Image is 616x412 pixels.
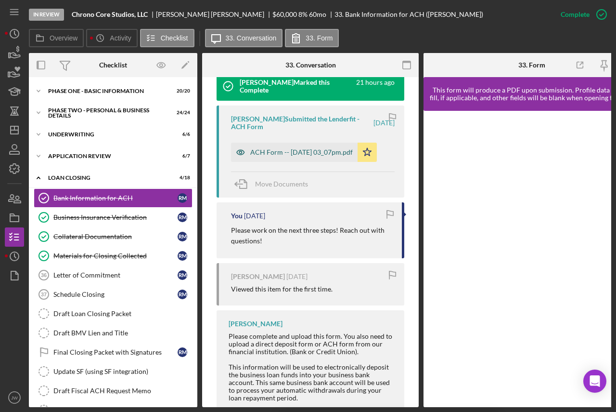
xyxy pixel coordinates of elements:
button: 33. Conversation [205,29,283,47]
div: Checklist [99,61,127,69]
div: Collateral Documentation [53,233,178,240]
div: Materials for Closing Collected [53,252,178,260]
div: 4 / 18 [173,175,190,181]
div: Application Review [48,153,166,159]
div: R M [178,290,187,299]
label: Activity [110,34,131,42]
div: Underwriting [48,132,166,137]
div: 6 / 7 [173,153,190,159]
a: 36Letter of CommitmentRM [34,266,192,285]
time: 2025-10-07 19:07 [373,119,395,127]
label: Checklist [161,34,188,42]
div: [PERSON_NAME] [231,273,285,280]
time: 2025-10-07 15:25 [286,273,308,280]
div: Business Insurance Verification [53,213,178,221]
a: Materials for Closing CollectedRM [34,246,192,266]
div: Open Intercom Messenger [583,370,606,393]
div: Bank Information for ACH [53,194,178,202]
a: Collateral DocumentationRM [34,227,192,246]
div: Draft BMV Lien and Title [53,329,192,337]
button: Complete [551,5,611,24]
div: [PERSON_NAME] [229,320,282,328]
a: Draft BMV Lien and Title [34,323,192,343]
div: Schedule Closing [53,291,178,298]
button: Move Documents [231,172,318,196]
div: You [231,212,243,220]
p: Please work on the next three steps! Reach out with questions! [231,225,392,247]
tspan: 37 [41,292,47,297]
div: PHASE TWO - PERSONAL & BUSINESS DETAILS [48,107,166,119]
label: 33. Conversation [226,34,277,42]
a: Business Insurance VerificationRM [34,208,192,227]
div: R M [178,347,187,357]
div: Complete [561,5,590,24]
div: 24 / 24 [173,110,190,116]
button: 33. Form [285,29,339,47]
span: Move Documents [255,180,308,188]
button: JW [5,388,24,407]
div: R M [178,251,187,261]
div: Loan Closing [48,175,166,181]
div: Draft Fiscal ACH Request Memo [53,387,192,395]
div: Please complete and upload this form. You also need to upload a direct deposit form or ACH form f... [229,332,395,356]
label: 33. Form [306,34,333,42]
div: 33. Bank Information for ACH ([PERSON_NAME]) [334,11,483,18]
button: Checklist [140,29,194,47]
div: Update SF (using SF integration) [53,368,192,375]
a: Bank Information for ACHRM [34,188,192,208]
button: ACH Form -- [DATE] 03_07pm.pdf [231,143,377,162]
div: ACH Form -- [DATE] 03_07pm.pdf [250,148,353,156]
div: R M [178,232,187,241]
div: R M [178,270,187,280]
time: 2025-10-07 18:43 [244,212,265,220]
a: Update SF (using SF integration) [34,362,192,381]
div: 33. Conversation [285,61,336,69]
tspan: 36 [41,272,47,278]
div: Letter of Commitment [53,271,178,279]
text: JW [11,395,18,400]
a: Final Closing Packet with SignaturesRM [34,343,192,362]
a: Draft Fiscal ACH Request Memo [34,381,192,400]
div: 33. Form [518,61,545,69]
div: [PERSON_NAME] [PERSON_NAME] [156,11,272,18]
div: In Review [29,9,64,21]
button: Activity [86,29,137,47]
time: 2025-10-09 17:28 [356,79,395,94]
div: Draft Loan Closing Packet [53,310,192,318]
div: R M [178,193,187,203]
button: Overview [29,29,84,47]
div: 60 mo [309,11,326,18]
a: Draft Loan Closing Packet [34,304,192,323]
div: This information will be used to electronically deposit the business loan funds into your busines... [229,363,395,402]
div: R M [178,213,187,222]
div: 8 % [298,11,308,18]
span: $60,000 [272,10,297,18]
div: Phase One - Basic Information [48,88,166,94]
div: Final Closing Packet with Signatures [53,348,178,356]
div: Viewed this item for the first time. [231,285,333,293]
div: [PERSON_NAME] Submitted the Lenderfit - ACH Form [231,115,372,131]
b: Chrono Core Studios, LLC [72,11,148,18]
div: 20 / 20 [173,88,190,94]
div: 6 / 6 [173,132,190,137]
a: 37Schedule ClosingRM [34,285,192,304]
div: [PERSON_NAME] Marked this Complete [240,79,355,94]
label: Overview [50,34,77,42]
